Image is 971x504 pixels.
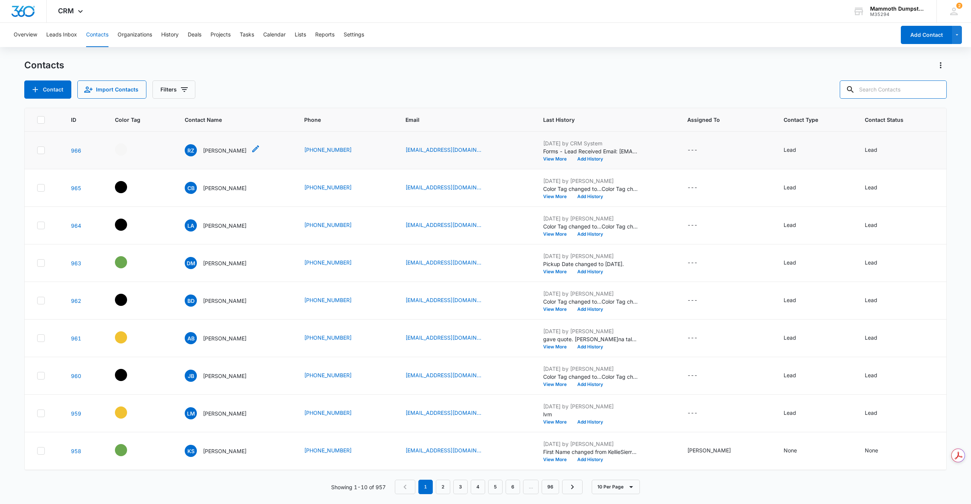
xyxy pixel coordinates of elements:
div: Lead [784,334,796,342]
p: Color Tag changed to ... Color Tag changed to rgb(0, 0, 0). [543,222,638,230]
nav: Pagination [395,480,583,494]
button: Add History [572,382,608,387]
div: Contact Name - Dianne Marie Laughlin - Select to Edit Field [185,257,260,269]
div: --- [687,183,698,192]
p: [DATE] by [PERSON_NAME] [543,327,638,335]
div: Phone - (605) 858-0662 - Select to Edit Field [304,221,365,230]
div: Contact Status - Lead - Select to Edit Field [865,258,891,268]
p: [DATE] by [PERSON_NAME] [543,402,638,410]
a: Page 2 [436,480,450,494]
div: account id [870,12,925,17]
p: Color Tag changed to ... Color Tag changed to rgb(0, 0, 0). [543,185,638,193]
div: - - Select to Edit Field [115,406,141,419]
a: [EMAIL_ADDRESS][DOMAIN_NAME] [405,258,481,266]
div: Lead [784,146,796,154]
div: Lead [865,146,877,154]
div: Contact Status - Lead - Select to Edit Field [865,334,891,343]
div: Phone - (605) 430-4024 - Select to Edit Field [304,258,365,268]
button: Add Contact [24,80,71,99]
div: Email - d_laughlin@live.com - Select to Edit Field [405,258,495,268]
div: Contact Name - Riley Zandstra - Select to Edit Field [185,144,260,156]
a: [EMAIL_ADDRESS][DOMAIN_NAME] [405,146,481,154]
span: Email [405,116,514,124]
div: None [865,446,878,454]
div: - - Select to Edit Field [115,294,141,306]
a: [EMAIL_ADDRESS][DOMAIN_NAME] [405,296,481,304]
button: Add Contact [901,26,952,44]
button: Add History [572,345,608,349]
div: Contact Name - Leo Arguello - Select to Edit Field [185,219,260,232]
p: [PERSON_NAME] [203,334,247,342]
em: 1 [418,480,433,494]
div: Lead [784,409,796,417]
p: [PERSON_NAME] [203,259,247,267]
span: LM [185,407,197,419]
div: Contact Type - Lead - Select to Edit Field [784,409,810,418]
button: History [161,23,179,47]
button: Leads Inbox [46,23,77,47]
a: Navigate to contact details page for Jarrod Boese [71,373,81,379]
p: [PERSON_NAME] [203,222,247,230]
div: --- [687,409,698,418]
div: Phone - (602) 323-6878 - Select to Edit Field [304,334,365,343]
button: Actions [935,59,947,71]
button: View More [543,307,572,312]
a: [PHONE_NUMBER] [304,221,352,229]
button: Projects [211,23,231,47]
button: Filters [152,80,195,99]
div: Assigned To - - Select to Edit Field [687,258,711,268]
p: [PERSON_NAME] [203,184,247,192]
div: Contact Type - Lead - Select to Edit Field [784,371,810,380]
span: Last History [543,116,658,124]
button: View More [543,345,572,349]
a: [EMAIL_ADDRESS][DOMAIN_NAME] [405,371,481,379]
div: Lead [784,221,796,229]
div: Phone - (605) 484-0889 - Select to Edit Field [304,409,365,418]
a: [PHONE_NUMBER] [304,258,352,266]
button: Lists [295,23,306,47]
span: Contact Type [784,116,836,124]
div: Lead [784,296,796,304]
div: Assigned To - - Select to Edit Field [687,409,711,418]
p: First Name changed from KellieSierra to [PERSON_NAME]. Last Name changed to [GEOGRAPHIC_DATA]. [543,448,638,456]
button: Calendar [263,23,286,47]
div: --- [687,334,698,343]
div: Email - krayes1@hotmail.com - Select to Edit Field [405,446,495,455]
span: CRM [58,7,74,15]
span: 2 [956,3,962,9]
div: account name [870,6,925,12]
div: --- [687,371,698,380]
p: [PERSON_NAME] [203,409,247,417]
a: Page 5 [488,480,503,494]
p: [DATE] by [PERSON_NAME] [543,365,638,373]
a: Navigate to contact details page for Riley Zandstra [71,147,81,154]
div: Contact Name - Brent David - Select to Edit Field [185,295,260,307]
a: [PHONE_NUMBER] [304,409,352,417]
a: Page 4 [471,480,485,494]
div: - - Select to Edit Field [115,444,141,456]
div: Lead [865,334,877,342]
div: Contact Status - Lead - Select to Edit Field [865,146,891,155]
span: Contact Status [865,116,923,124]
div: --- [687,146,698,155]
div: --- [687,258,698,268]
p: Pickup Date changed to [DATE]. [543,260,638,268]
div: Contact Name - Amy Broesder - Select to Edit Field [185,332,260,344]
p: Color Tag changed to ... Color Tag changed to rgb(0, 0, 0). [543,298,638,306]
a: Navigate to contact details page for Amy Broesder [71,335,81,342]
div: None [784,446,797,454]
div: Contact Status - Lead - Select to Edit Field [865,296,891,305]
div: Contact Type - Lead - Select to Edit Field [784,183,810,192]
a: Navigate to contact details page for Lisa M [71,410,81,417]
a: [PHONE_NUMBER] [304,183,352,191]
div: Contact Type - Lead - Select to Edit Field [784,258,810,268]
p: Showing 1-10 of 957 [331,483,386,491]
p: [DATE] by [PERSON_NAME] [543,214,638,222]
div: Lead [865,296,877,304]
div: Phone - (701) 516-2993 - Select to Edit Field [304,296,365,305]
div: Phone - (720) 333-2231 - Select to Edit Field [304,446,365,455]
div: Contact Status - Lead - Select to Edit Field [865,409,891,418]
button: Add History [572,157,608,161]
div: Lead [784,183,796,191]
div: Email - leoarguello108126@icloud.com - Select to Edit Field [405,221,495,230]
